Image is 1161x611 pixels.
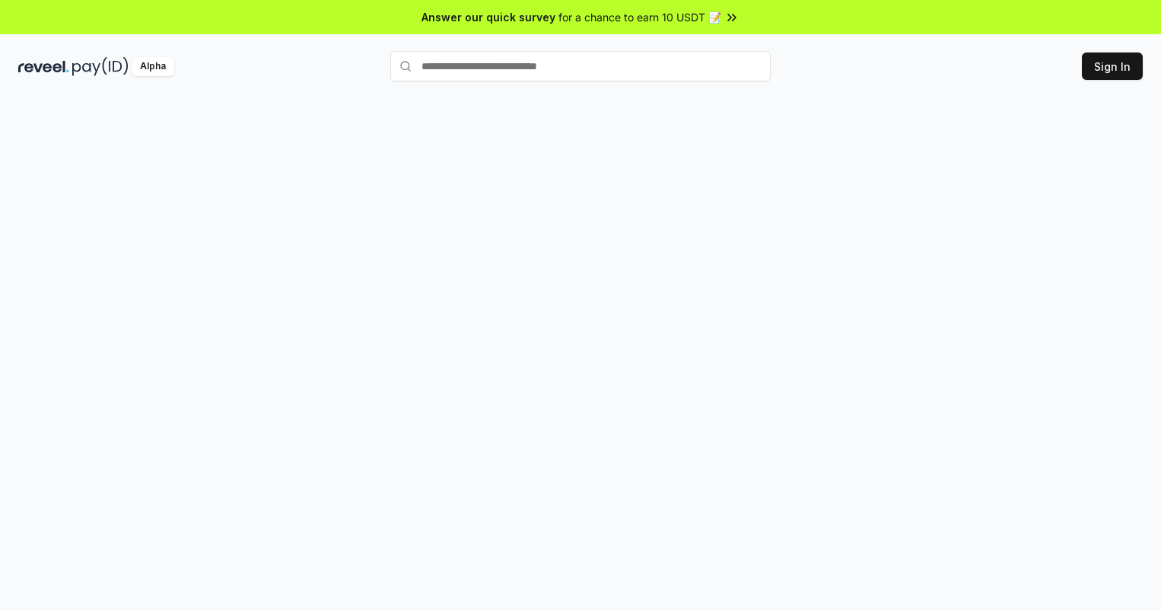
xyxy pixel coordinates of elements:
button: Sign In [1082,53,1143,80]
span: Answer our quick survey [421,9,555,25]
img: pay_id [72,57,129,76]
img: reveel_dark [18,57,69,76]
div: Alpha [132,57,174,76]
span: for a chance to earn 10 USDT 📝 [558,9,721,25]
